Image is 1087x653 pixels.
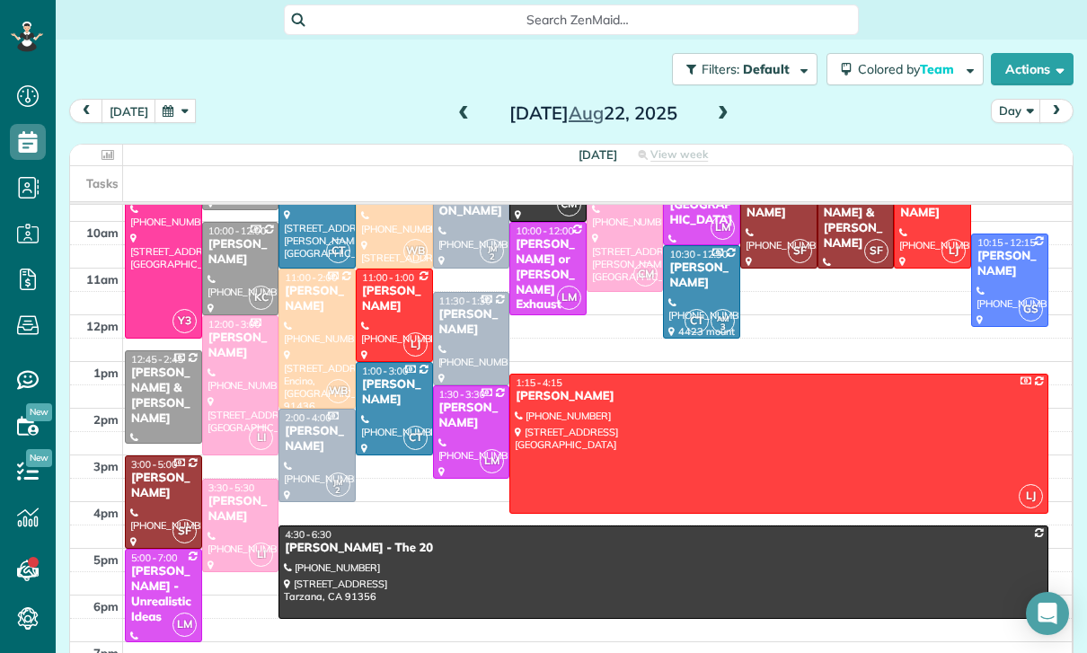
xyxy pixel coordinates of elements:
span: [DATE] [579,147,617,162]
span: Tasks [86,176,119,190]
span: KC [249,286,273,310]
span: LI [249,543,273,567]
span: 2pm [93,412,119,427]
span: Aug [569,101,604,124]
span: LM [172,613,197,637]
span: 10:30 - 12:30 [669,248,728,260]
div: [PERSON_NAME] [284,424,350,454]
span: 1pm [93,366,119,380]
h2: [DATE] 22, 2025 [481,103,705,123]
span: 1:15 - 4:15 [516,376,562,389]
span: LJ [941,239,966,263]
span: 4:30 - 6:30 [285,528,331,541]
small: 2 [481,249,503,266]
span: 10:00 - 12:00 [208,225,267,237]
button: Colored byTeam [826,53,984,85]
span: AM [717,313,729,323]
span: LJ [403,332,428,357]
span: Filters: [702,61,739,77]
div: [PERSON_NAME] [746,190,812,221]
div: [PERSON_NAME] [668,260,735,291]
span: CM [633,262,658,287]
span: 3:30 - 5:30 [208,481,255,494]
span: 12:45 - 2:45 [131,353,183,366]
span: JM [488,243,497,253]
div: [PERSON_NAME] [130,471,197,501]
div: [PERSON_NAME] & [PERSON_NAME] [130,366,197,427]
span: 10:00 - 12:00 [516,225,574,237]
span: 6pm [93,599,119,613]
span: SF [864,239,888,263]
span: 11am [86,272,119,287]
span: 10:15 - 12:15 [977,236,1036,249]
div: [PERSON_NAME] [284,284,350,314]
div: [PERSON_NAME] & [PERSON_NAME] [823,190,889,251]
span: WB [403,239,428,263]
span: New [26,449,52,467]
span: View week [650,147,708,162]
span: CT [326,239,350,263]
span: 1:30 - 3:30 [439,388,486,401]
span: 12:00 - 3:00 [208,318,261,331]
span: Y3 [172,309,197,333]
span: 5pm [93,552,119,567]
span: 3pm [93,459,119,473]
span: LM [480,449,504,473]
span: 11:00 - 2:00 [285,271,337,284]
span: 10am [86,225,119,240]
span: 12pm [86,319,119,333]
span: 1:00 - 3:00 [362,365,409,377]
button: next [1039,99,1074,123]
div: [PERSON_NAME] - The 20 [284,541,1042,556]
button: prev [69,99,103,123]
div: [PERSON_NAME] [208,494,274,525]
div: [PERSON_NAME] [361,377,428,408]
div: [PERSON_NAME] [208,237,274,268]
span: 2:00 - 4:00 [285,411,331,424]
button: Filters: Default [672,53,817,85]
span: LJ [1019,484,1043,508]
div: [PERSON_NAME] [438,401,505,431]
div: Open Intercom Messenger [1026,592,1069,635]
span: JM [333,477,342,487]
span: LI [249,426,273,450]
a: Filters: Default [663,53,817,85]
span: Colored by [858,61,960,77]
span: 3:00 - 5:00 [131,458,178,471]
span: New [26,403,52,421]
span: 11:00 - 1:00 [362,271,414,284]
button: [DATE] [102,99,156,123]
small: 3 [711,319,734,336]
div: [PERSON_NAME] - Unrealistic Ideas [130,564,197,625]
div: [PERSON_NAME] [899,190,966,221]
span: CT [403,426,428,450]
span: Default [743,61,791,77]
span: CT [685,309,709,333]
small: 2 [327,482,349,499]
span: LM [557,286,581,310]
span: WB [326,379,350,403]
span: 11:30 - 1:30 [439,295,491,307]
span: SF [788,239,812,263]
span: LM [711,216,735,240]
div: [PERSON_NAME] [515,389,1042,404]
button: Day [991,99,1041,123]
div: [PERSON_NAME] [977,249,1043,279]
span: GS [1019,297,1043,322]
div: [PERSON_NAME] [208,331,274,361]
span: 4pm [93,506,119,520]
div: [PERSON_NAME] or [PERSON_NAME] Exhaust Service Inc, [515,237,581,328]
div: [PERSON_NAME] [361,284,428,314]
button: Actions [991,53,1074,85]
span: 5:00 - 7:00 [131,552,178,564]
div: [PERSON_NAME] [438,307,505,338]
span: Team [920,61,957,77]
span: SF [172,519,197,543]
